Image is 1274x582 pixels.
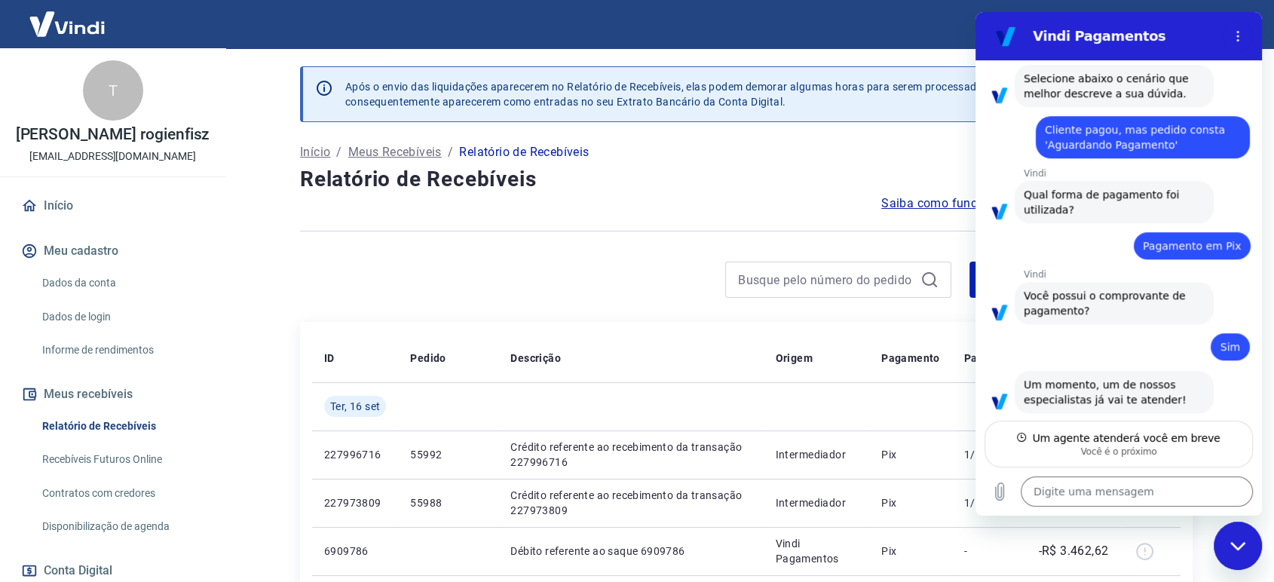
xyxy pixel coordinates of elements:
[964,447,1009,462] p: 1/1
[964,495,1009,510] p: 1/1
[324,544,386,559] p: 6909786
[18,378,207,411] button: Meus recebíveis
[776,536,858,566] p: Vindi Pagamentos
[36,268,207,299] a: Dados da conta
[324,351,335,366] p: ID
[324,447,386,462] p: 227996716
[36,444,207,475] a: Recebíveis Futuros Online
[1038,542,1108,560] p: -R$ 3.462,62
[510,351,561,366] p: Descrição
[36,478,207,509] a: Contratos com credores
[410,447,486,462] p: 55992
[1202,11,1256,38] button: Sair
[776,351,813,366] p: Origem
[36,335,207,366] a: Informe de rendimentos
[776,495,858,510] p: Intermediador
[16,127,210,142] p: [PERSON_NAME] rogienfisz
[36,511,207,542] a: Disponibilização de agenda
[459,143,589,161] p: Relatório de Recebíveis
[345,79,997,109] p: Após o envio das liquidações aparecerem no Relatório de Recebíveis, elas podem demorar algumas ho...
[18,1,116,47] img: Vindi
[36,302,207,332] a: Dados de login
[29,149,196,164] p: [EMAIL_ADDRESS][DOMAIN_NAME]
[18,189,207,222] a: Início
[881,544,940,559] p: Pix
[881,495,940,510] p: Pix
[510,440,751,470] p: Crédito referente ao recebimento da transação 227996716
[410,495,486,510] p: 55988
[36,411,207,442] a: Relatório de Recebíveis
[300,164,1193,195] h4: Relatório de Recebíveis
[881,351,940,366] p: Pagamento
[83,60,143,121] div: T
[348,143,442,161] a: Meus Recebíveis
[18,234,207,268] button: Meu cadastro
[330,399,380,414] span: Ter, 16 set
[969,262,1072,298] button: Filtros
[738,268,914,291] input: Busque pelo número do pedido
[510,544,751,559] p: Débito referente ao saque 6909786
[324,495,386,510] p: 227973809
[964,351,1009,366] p: Parcelas
[975,12,1262,516] iframe: Janela de mensagens
[510,488,751,518] p: Crédito referente ao recebimento da transação 227973809
[410,351,446,366] p: Pedido
[1214,522,1262,570] iframe: Botão para abrir a janela de mensagens, conversa em andamento
[300,143,330,161] a: Início
[448,143,453,161] p: /
[336,143,341,161] p: /
[964,544,1009,559] p: -
[881,447,940,462] p: Pix
[776,447,858,462] p: Intermediador
[881,195,1193,213] a: Saiba como funciona a programação dos recebimentos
